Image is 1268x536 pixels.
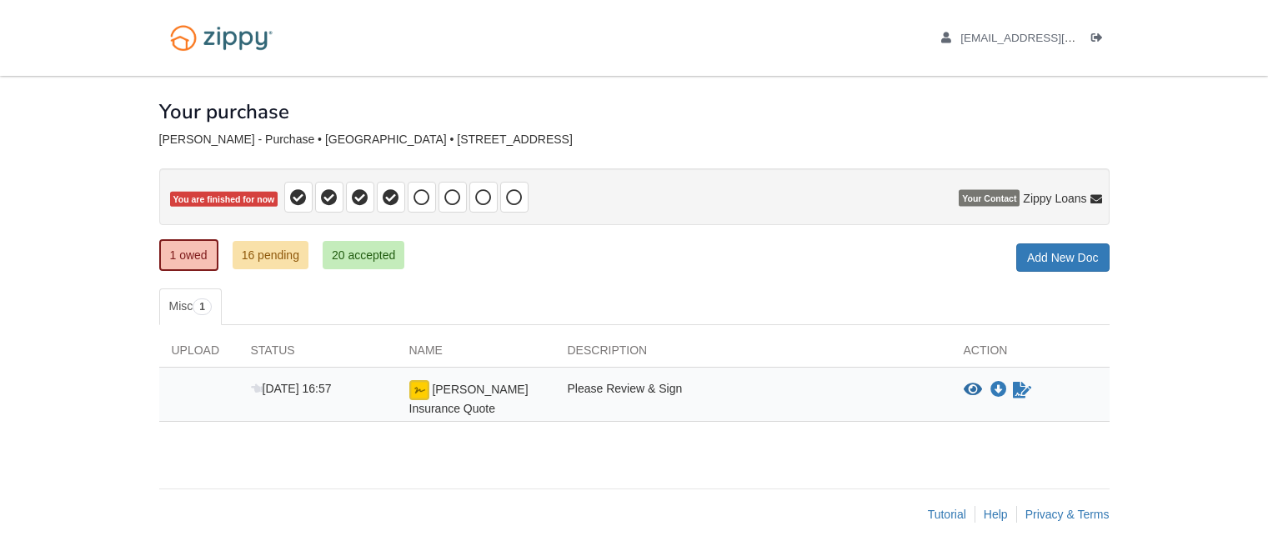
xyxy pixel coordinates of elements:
div: [PERSON_NAME] - Purchase • [GEOGRAPHIC_DATA] • [STREET_ADDRESS] [159,133,1110,147]
span: Zippy Loans [1023,190,1086,207]
a: Add New Doc [1016,243,1110,272]
a: Download Gullion Insurance Quote [990,383,1007,397]
h1: Your purchase [159,101,289,123]
button: View Gullion Insurance Quote [964,382,982,398]
span: Your Contact [959,190,1020,207]
a: 20 accepted [323,241,404,269]
img: Logo [159,17,283,59]
a: Misc [159,288,222,325]
a: Sign Form [1011,380,1033,400]
span: 1 [193,298,212,315]
div: Upload [159,342,238,367]
div: Description [555,342,951,367]
div: Please Review & Sign [555,380,951,417]
span: [PERSON_NAME] Insurance Quote [409,383,529,415]
a: Tutorial [928,508,966,521]
span: cdgn1952@gmail.com [960,32,1151,44]
div: Status [238,342,397,367]
div: Action [951,342,1110,367]
a: Log out [1091,32,1110,48]
div: Name [397,342,555,367]
a: edit profile [941,32,1152,48]
a: 16 pending [233,241,308,269]
span: You are finished for now [170,192,278,208]
a: Help [984,508,1008,521]
img: Ready for you to esign [409,380,429,400]
a: 1 owed [159,239,218,271]
a: Privacy & Terms [1025,508,1110,521]
span: [DATE] 16:57 [251,382,332,395]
